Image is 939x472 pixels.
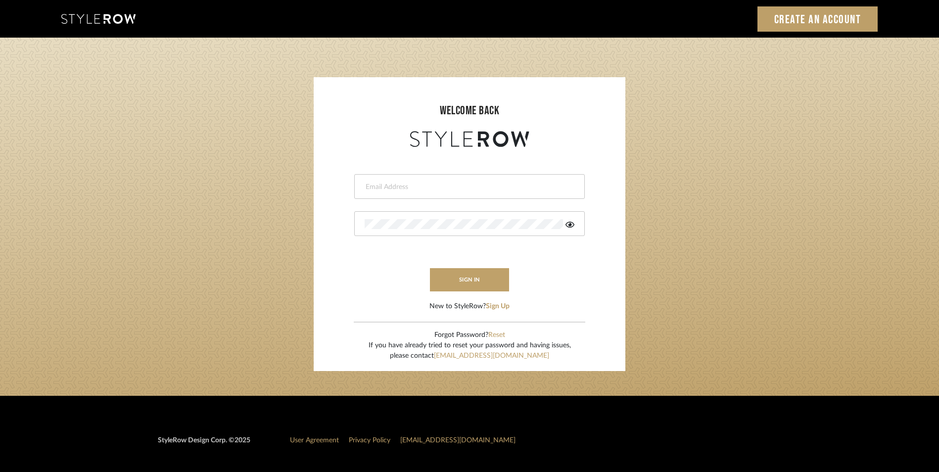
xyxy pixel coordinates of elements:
[757,6,878,32] a: Create an Account
[349,437,390,444] a: Privacy Policy
[290,437,339,444] a: User Agreement
[369,330,571,340] div: Forgot Password?
[365,182,572,192] input: Email Address
[324,102,615,120] div: welcome back
[158,435,250,454] div: StyleRow Design Corp. ©2025
[430,268,509,291] button: sign in
[369,340,571,361] div: If you have already tried to reset your password and having issues, please contact
[488,330,505,340] button: Reset
[434,352,549,359] a: [EMAIL_ADDRESS][DOMAIN_NAME]
[400,437,516,444] a: [EMAIL_ADDRESS][DOMAIN_NAME]
[486,301,510,312] button: Sign Up
[429,301,510,312] div: New to StyleRow?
